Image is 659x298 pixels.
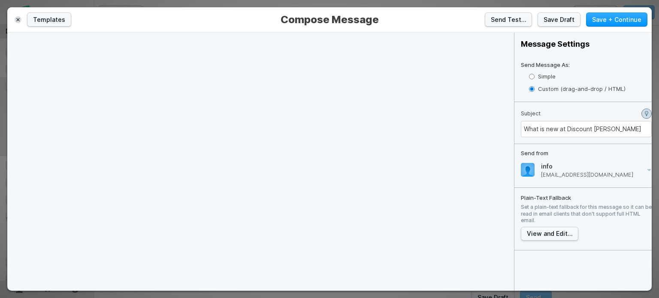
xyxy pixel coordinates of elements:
h4: info [541,163,633,170]
div: Subject [521,108,652,119]
p: Set a plain-text fallback for this message so it can be read in email clients that don't support ... [521,204,652,224]
p: Send from [521,151,652,156]
input: Simple [529,74,535,79]
button: Close Message Composer [15,16,21,23]
p: Send Message As: [521,62,652,68]
h2: Message Settings [521,39,652,49]
p: Plain-Text Fallback [521,194,652,201]
button: Templates [27,12,71,27]
button: Save + Continue [586,12,647,27]
span: What is new at Discount [PERSON_NAME] [524,125,641,132]
button: Save Draft [538,12,580,27]
span: Compose Message [276,13,383,27]
button: Send Test… [485,12,532,27]
input: Custom (drag-and-drop / HTML) [529,86,535,92]
label: Custom (drag-and-drop / HTML) [529,83,652,95]
label: Simple [529,70,652,83]
p: [EMAIL_ADDRESS][DOMAIN_NAME] [541,172,633,178]
button: Plain-Text FallbackSet a plain-text fallback for this message so it can be read in email clients ... [521,227,578,241]
img: 7e29724abf47f3669d41781b3288e88e [521,163,535,177]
